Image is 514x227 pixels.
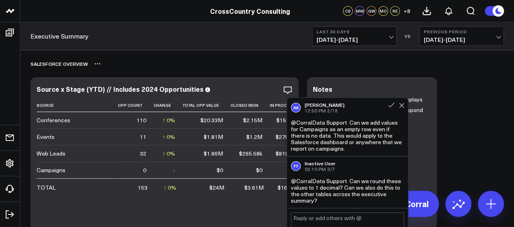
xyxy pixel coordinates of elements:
div: ↑ 0% [163,116,175,124]
th: In Process [270,99,306,112]
div: Conferences [37,116,70,124]
div: 0 [143,166,146,174]
div: $270.18k [275,133,299,141]
div: $24M [209,184,224,192]
div: TOTAL [37,184,56,192]
div: 11 [140,133,146,141]
div: $1.81M [204,133,223,141]
div: ↑ 0% [164,184,176,192]
span: [DATE] - [DATE] [424,37,499,43]
div: Events [37,133,54,141]
span: 12:50 PM 2/18 [305,107,338,114]
div: 110 [137,116,146,124]
div: @CorralData Support Can we round these values to 1 decimal? Can we also do this to the other tabl... [291,178,404,204]
div: 32 [140,149,146,158]
div: @CorralData Support Can we add values for Campaigns as an empty row even if there is no data. Thi... [291,119,404,152]
div: $1.86M [204,149,223,158]
div: $0 [217,166,223,174]
button: +8 [402,6,412,16]
div: 153 [138,184,147,192]
div: $265.58k [239,149,262,158]
div: Salesforce Overview [30,54,88,73]
button: Previous Period[DATE]-[DATE] [419,26,504,46]
div: $2.15M [243,116,262,124]
div: Campaigns [37,166,65,174]
div: $16.68M [278,184,300,192]
th: Total Opp Value [182,99,230,112]
span: 02:10 PM 3/7 [305,166,335,172]
div: $20.33M [200,116,223,124]
div: ◀ The Source x Stage (YTD) table displays YTD aggregated metrics. It will respond to changes in t... [313,95,431,221]
div: MO [378,6,388,16]
th: Closed Won [230,99,270,112]
div: - [173,166,175,174]
div: $1.2M [246,133,262,141]
div: $15.59M [276,116,299,124]
div: $819.17k [275,149,299,158]
div: AK [291,103,301,112]
div: CS [343,6,353,16]
div: Source x Stage (YTD) // Includes 2024 Opportunities [37,84,204,93]
div: [PERSON_NAME] [305,102,345,108]
b: Last 30 Days [317,29,392,34]
div: $0 [256,166,262,174]
div: ↑ 0% [163,133,175,141]
span: [DATE] - [DATE] [317,37,392,43]
div: $3.61M [244,184,264,192]
span: + 8 [403,8,410,14]
div: Notes [313,84,332,93]
div: MW [355,6,364,16]
th: Opp Count [118,99,154,112]
div: GW [367,6,376,16]
b: Previous Period [424,29,499,34]
div: ?? [291,161,301,171]
th: Source [37,99,118,112]
button: Last 30 Days[DATE]-[DATE] [312,26,397,46]
div: Web Leads [37,149,65,158]
div: Inactive User [305,160,335,166]
th: Change [154,99,182,112]
a: Executive Summary [30,32,89,41]
a: CrossCountry Consulting [210,6,290,15]
div: VS [401,34,415,39]
div: ↑ 0% [163,149,175,158]
div: RE [390,6,400,16]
